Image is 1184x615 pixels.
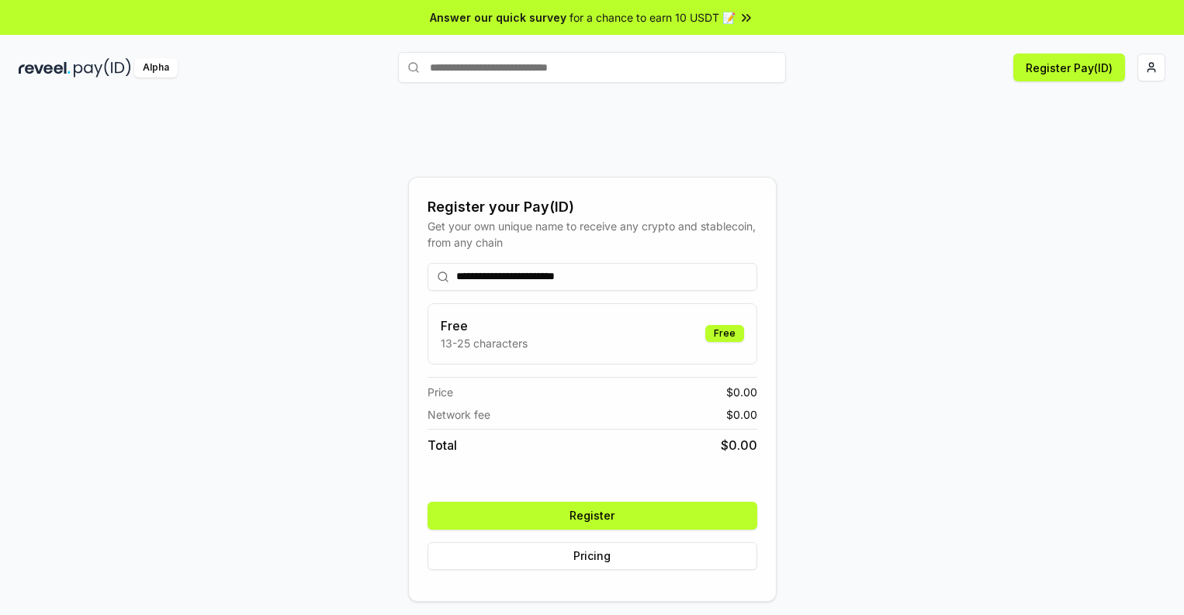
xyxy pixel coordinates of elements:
[428,218,757,250] div: Get your own unique name to receive any crypto and stablecoin, from any chain
[569,9,736,26] span: for a chance to earn 10 USDT 📝
[428,406,490,423] span: Network fee
[74,58,131,78] img: pay_id
[428,384,453,400] span: Price
[428,502,757,530] button: Register
[441,316,528,335] h3: Free
[705,325,744,342] div: Free
[428,542,757,570] button: Pricing
[721,436,757,454] span: $ 0.00
[1013,54,1125,81] button: Register Pay(ID)
[428,436,457,454] span: Total
[19,58,71,78] img: reveel_dark
[428,196,757,218] div: Register your Pay(ID)
[134,58,178,78] div: Alpha
[726,406,757,423] span: $ 0.00
[430,9,566,26] span: Answer our quick survey
[441,335,528,351] p: 13-25 characters
[726,384,757,400] span: $ 0.00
